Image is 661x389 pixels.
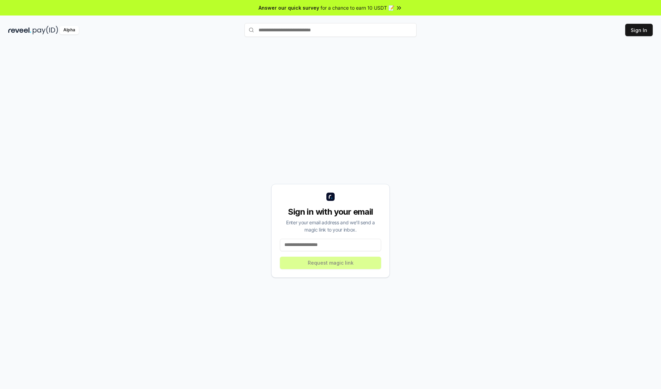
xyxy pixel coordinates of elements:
span: Answer our quick survey [259,4,319,11]
img: pay_id [33,26,58,34]
button: Sign In [625,24,653,36]
div: Sign in with your email [280,206,381,217]
img: logo_small [326,193,335,201]
div: Enter your email address and we’ll send a magic link to your inbox. [280,219,381,233]
div: Alpha [60,26,79,34]
span: for a chance to earn 10 USDT 📝 [321,4,394,11]
img: reveel_dark [8,26,31,34]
